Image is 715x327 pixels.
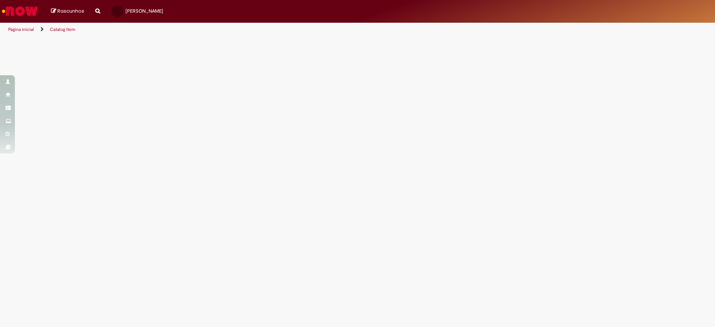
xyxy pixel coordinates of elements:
img: ServiceNow [1,4,39,19]
ul: Trilhas de página [6,23,471,36]
a: Página inicial [8,26,34,32]
span: [PERSON_NAME] [125,8,163,14]
a: Catalog Item [50,26,75,32]
a: Rascunhos [51,8,84,15]
span: Rascunhos [57,7,84,15]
